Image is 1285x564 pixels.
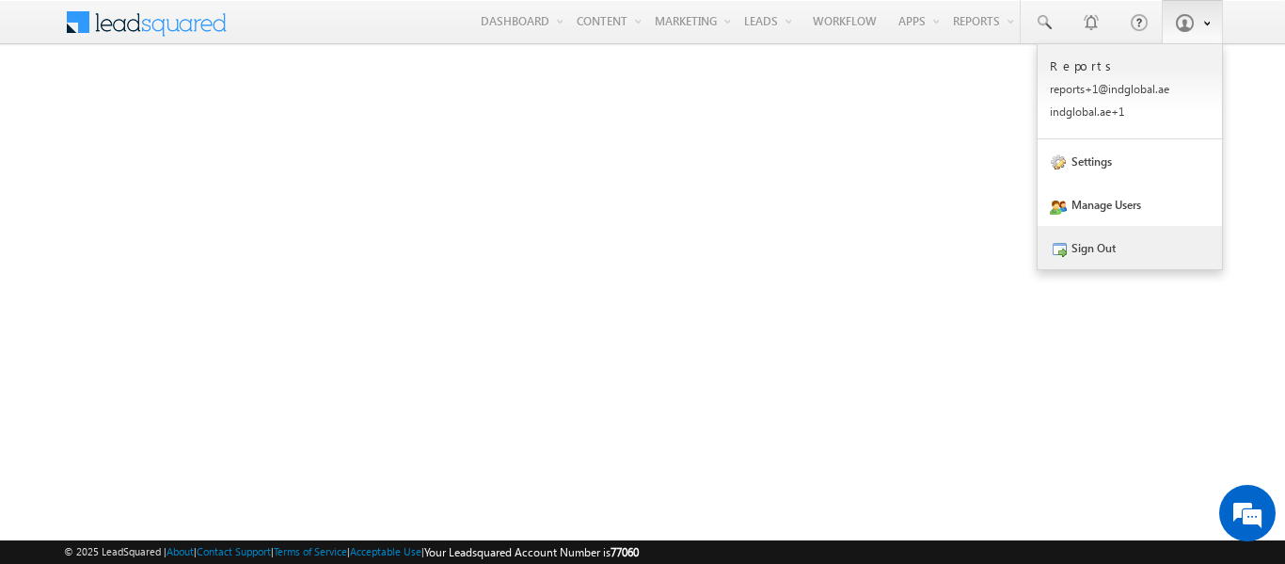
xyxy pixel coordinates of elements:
a: Acceptable Use [350,545,421,557]
div: Chat with us now [98,99,316,123]
p: repor ts+1@ indgl obal. ae [1050,82,1210,96]
a: Terms of Service [274,545,347,557]
a: Settings [1038,139,1222,183]
p: Reports [1050,57,1210,73]
a: Contact Support [197,545,271,557]
div: Minimize live chat window [309,9,354,55]
a: Sign Out [1038,226,1222,269]
a: Manage Users [1038,183,1222,226]
textarea: Type your message and hit 'Enter' [24,174,343,419]
img: d_60004797649_company_0_60004797649 [32,99,79,123]
p: indgl obal. ae+1 [1050,105,1210,119]
em: Start Chat [256,435,341,460]
a: Reports reports+1@indglobal.ae indglobal.ae+1 [1038,44,1222,139]
span: 77060 [611,545,639,559]
span: Your Leadsquared Account Number is [424,545,639,559]
span: © 2025 LeadSquared | | | | | [64,543,639,561]
a: About [167,545,194,557]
